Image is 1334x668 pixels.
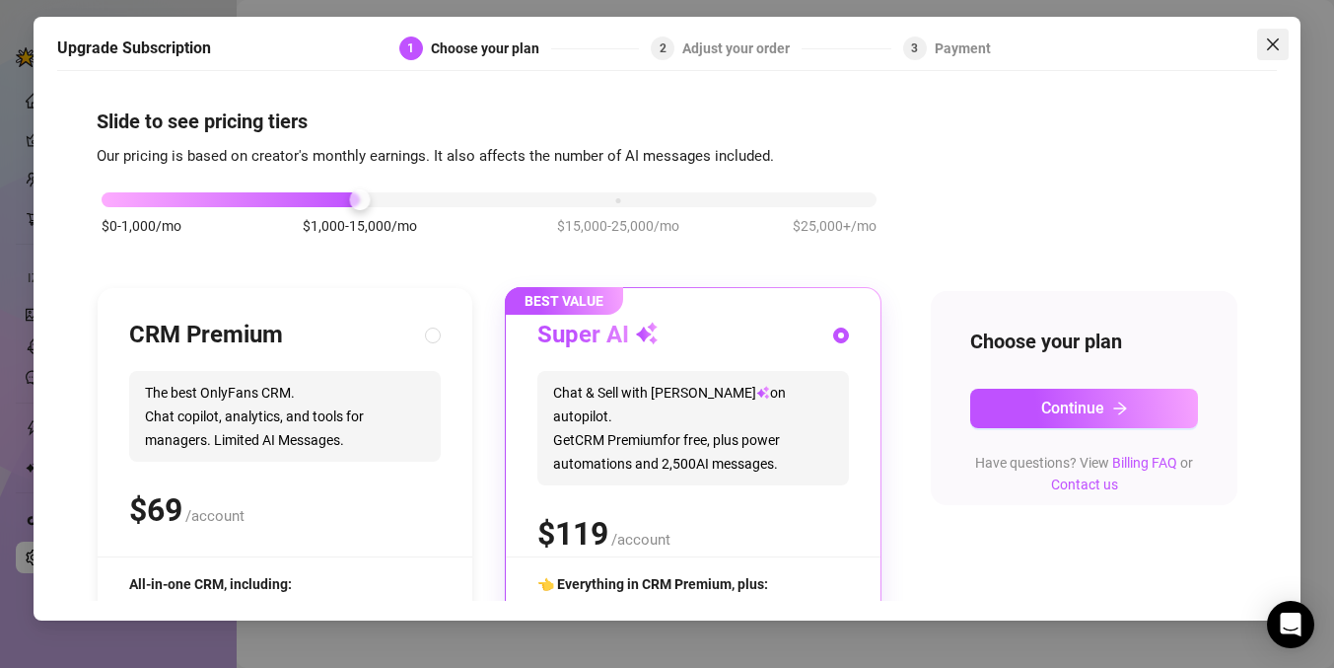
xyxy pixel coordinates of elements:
span: $0-1,000/mo [102,215,181,237]
span: Close [1257,37,1289,52]
span: BEST VALUE [505,287,623,315]
span: /account [611,531,670,549]
span: $ [537,515,608,553]
h3: Super AI [537,320,659,351]
span: 3 [911,41,918,55]
span: $25,000+/mo [793,215,877,237]
h4: Slide to see pricing tiers [97,108,1237,135]
span: close [1265,37,1281,52]
div: Open Intercom Messenger [1267,601,1314,648]
span: $15,000-25,000/mo [557,215,679,237]
span: $1,000-15,000/mo [303,215,417,237]
div: Choose your plan [431,37,551,60]
button: Continuearrow-right [970,389,1198,428]
span: /account [185,507,245,525]
a: Billing FAQ [1112,455,1177,471]
span: Continue [1041,399,1104,417]
span: All-in-one CRM, including: [129,576,292,592]
span: 1 [407,41,414,55]
span: 👈 Everything in CRM Premium, plus: [537,576,768,592]
div: Adjust your order [682,37,802,60]
span: $ [129,491,182,529]
h3: CRM Premium [129,320,283,351]
span: Have questions? View or [975,455,1193,492]
h5: Upgrade Subscription [57,37,211,60]
span: The best OnlyFans CRM. Chat copilot, analytics, and tools for managers. Limited AI Messages. [129,371,441,462]
span: arrow-right [1112,401,1128,416]
button: Close [1257,29,1289,60]
h4: Choose your plan [970,328,1198,355]
span: Chat & Sell with [PERSON_NAME] on autopilot. Get CRM Premium for free, plus power automations and... [537,371,849,485]
span: 2 [660,41,667,55]
div: Payment [935,37,991,60]
span: Our pricing is based on creator's monthly earnings. It also affects the number of AI messages inc... [97,147,774,165]
a: Contact us [1051,477,1118,492]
